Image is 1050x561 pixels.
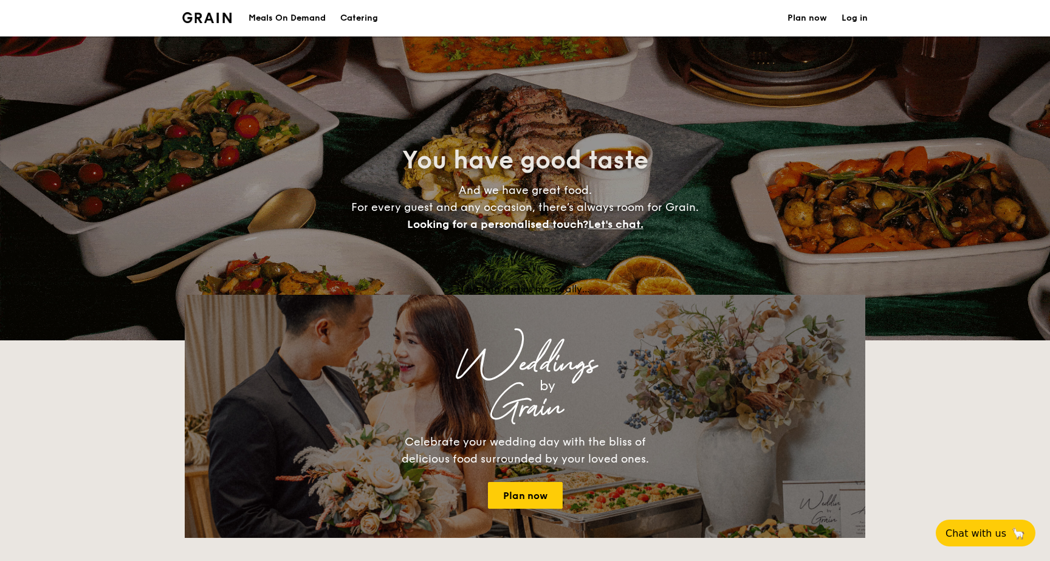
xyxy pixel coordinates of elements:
img: Grain [182,12,232,23]
span: Chat with us [945,528,1006,539]
span: 🦙 [1011,526,1026,540]
div: by [337,375,758,397]
span: Let's chat. [588,218,643,231]
a: Plan now [488,482,563,509]
div: Loading menus magically... [185,283,865,295]
div: Celebrate your wedding day with the bliss of delicious food surrounded by your loved ones. [388,433,662,467]
div: Weddings [292,353,758,375]
button: Chat with us🦙 [936,520,1035,546]
div: Grain [292,397,758,419]
a: Logotype [182,12,232,23]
